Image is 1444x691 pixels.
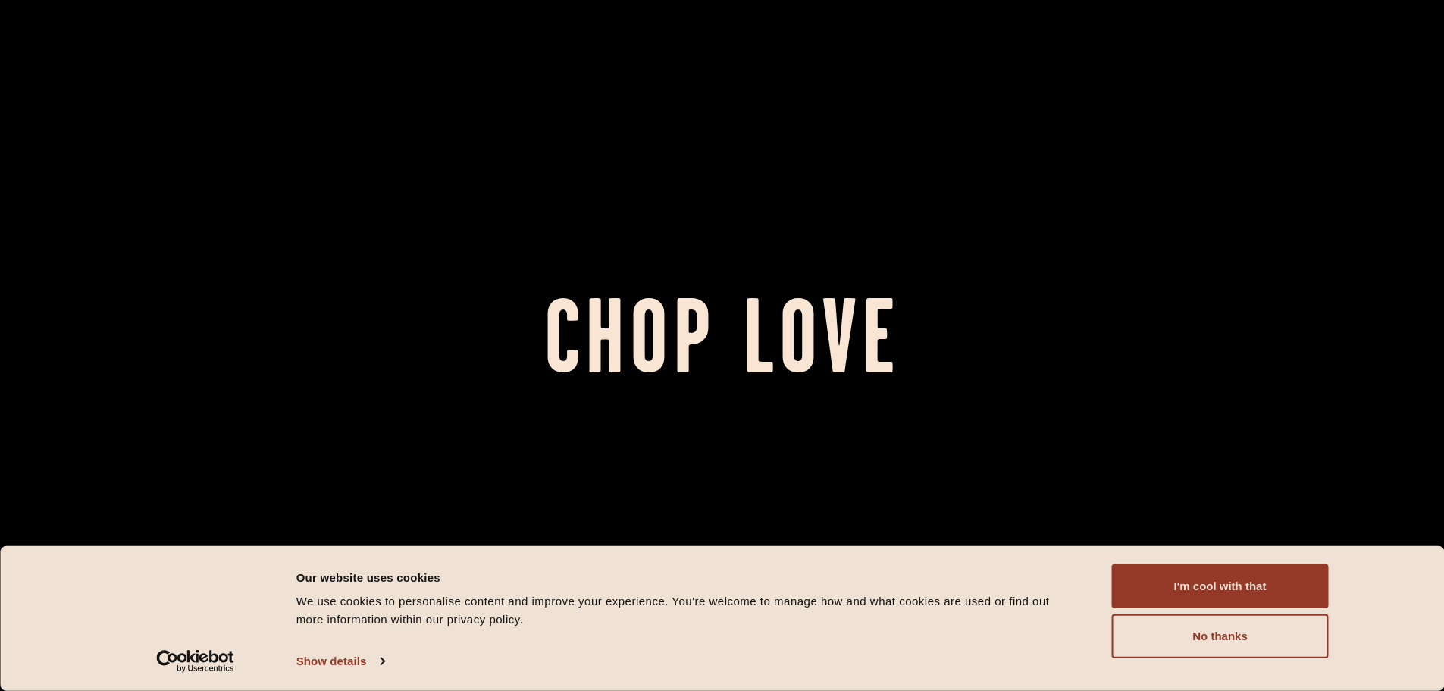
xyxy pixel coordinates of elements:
[129,650,262,673] a: Usercentrics Cookiebot - opens in a new window
[296,568,1078,586] div: Our website uses cookies
[1112,614,1329,658] button: No thanks
[296,592,1078,629] div: We use cookies to personalise content and improve your experience. You're welcome to manage how a...
[296,650,384,673] a: Show details
[1112,564,1329,608] button: I'm cool with that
